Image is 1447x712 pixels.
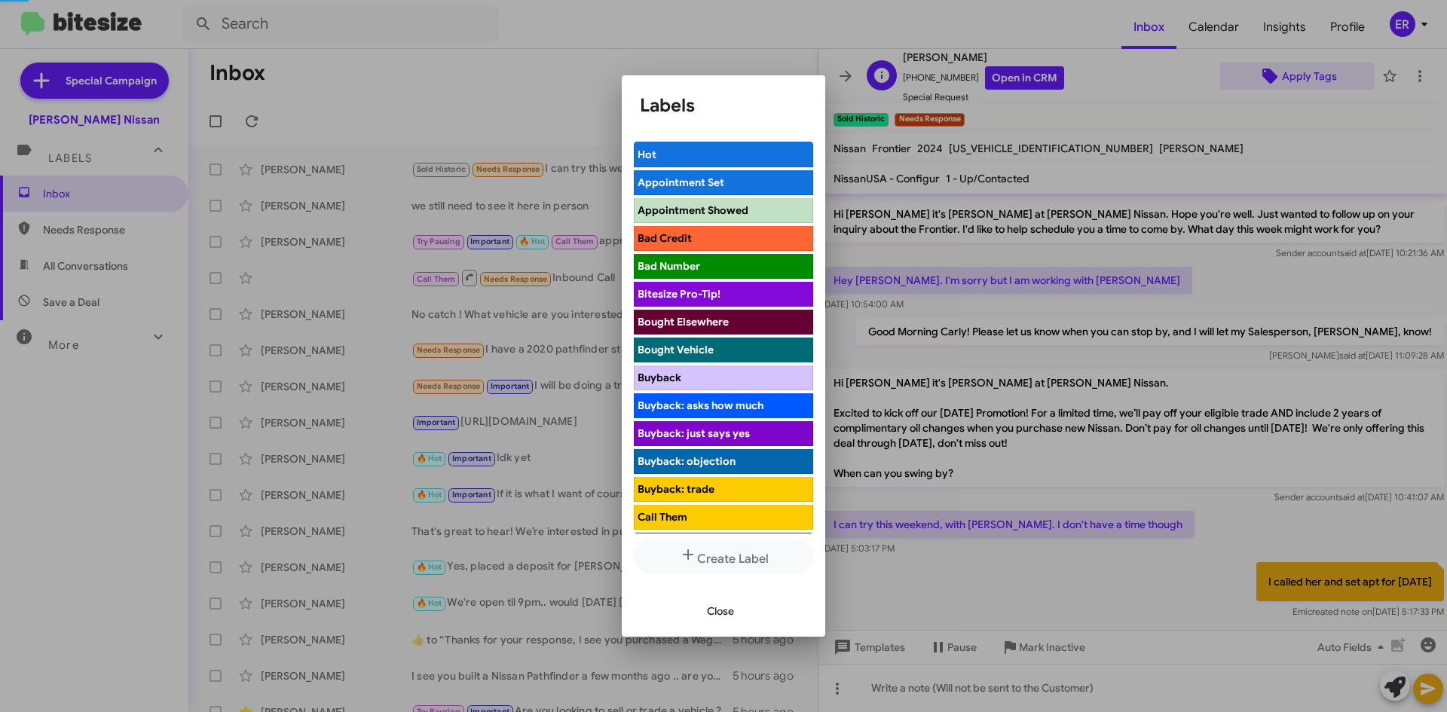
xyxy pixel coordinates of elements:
span: Buyback: objection [638,454,736,468]
span: Bad Number [638,259,700,273]
span: Call Them [638,510,687,524]
span: Bad Credit [638,231,692,245]
span: Bought Vehicle [638,343,714,356]
span: Bitesize Pro-Tip! [638,287,720,301]
span: Buyback: trade [638,482,714,496]
span: Bought Elsewhere [638,315,729,328]
span: Buyback: asks how much [638,399,763,412]
span: Hot [638,148,656,161]
h1: Labels [640,93,807,118]
span: Buyback: just says yes [638,426,750,440]
span: Close [707,597,734,625]
button: Create Label [634,539,813,573]
span: Appointment Set [638,176,724,189]
button: Close [695,597,746,625]
span: Appointment Showed [638,203,748,217]
span: Buyback [638,371,681,384]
